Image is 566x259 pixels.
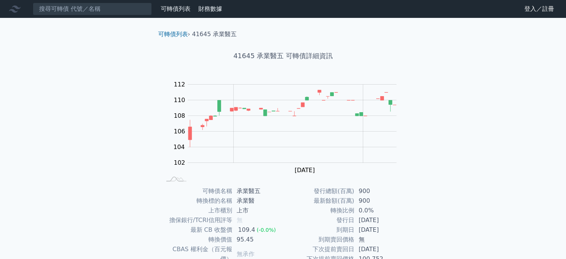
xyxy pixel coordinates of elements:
[232,196,283,206] td: 承業醫
[295,167,315,174] tspan: [DATE]
[158,30,190,39] li: ›
[174,159,185,166] tspan: 102
[237,217,243,224] span: 無
[354,244,405,254] td: [DATE]
[354,235,405,244] td: 無
[283,186,354,196] td: 發行總額(百萬)
[232,235,283,244] td: 95.45
[283,235,354,244] td: 到期賣回價格
[232,186,283,196] td: 承業醫五
[174,128,185,135] tspan: 106
[161,215,232,225] td: 擔保銀行/TCRI信用評等
[283,196,354,206] td: 最新餘額(百萬)
[283,225,354,235] td: 到期日
[354,186,405,196] td: 900
[174,112,185,119] tspan: 108
[283,206,354,215] td: 轉換比例
[529,223,566,259] iframe: Chat Widget
[198,5,222,12] a: 財務數據
[152,51,414,61] h1: 41645 承業醫五 可轉債詳細資訊
[33,3,152,15] input: 搜尋可轉債 代號／名稱
[257,227,276,233] span: (-0.0%)
[518,3,560,15] a: 登入／註冊
[158,31,188,38] a: 可轉債列表
[161,196,232,206] td: 轉換標的名稱
[161,206,232,215] td: 上市櫃別
[529,223,566,259] div: 聊天小工具
[237,250,255,258] span: 無承作
[237,225,257,235] div: 109.4
[174,97,185,104] tspan: 110
[354,215,405,225] td: [DATE]
[161,186,232,196] td: 可轉債名稱
[173,143,185,151] tspan: 104
[161,5,191,12] a: 可轉債列表
[283,244,354,254] td: 下次提前賣回日
[174,81,185,88] tspan: 112
[354,196,405,206] td: 900
[354,206,405,215] td: 0.0%
[232,206,283,215] td: 上市
[161,225,232,235] td: 最新 CB 收盤價
[161,235,232,244] td: 轉換價值
[283,215,354,225] td: 發行日
[192,30,237,39] li: 41645 承業醫五
[354,225,405,235] td: [DATE]
[169,81,407,174] g: Chart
